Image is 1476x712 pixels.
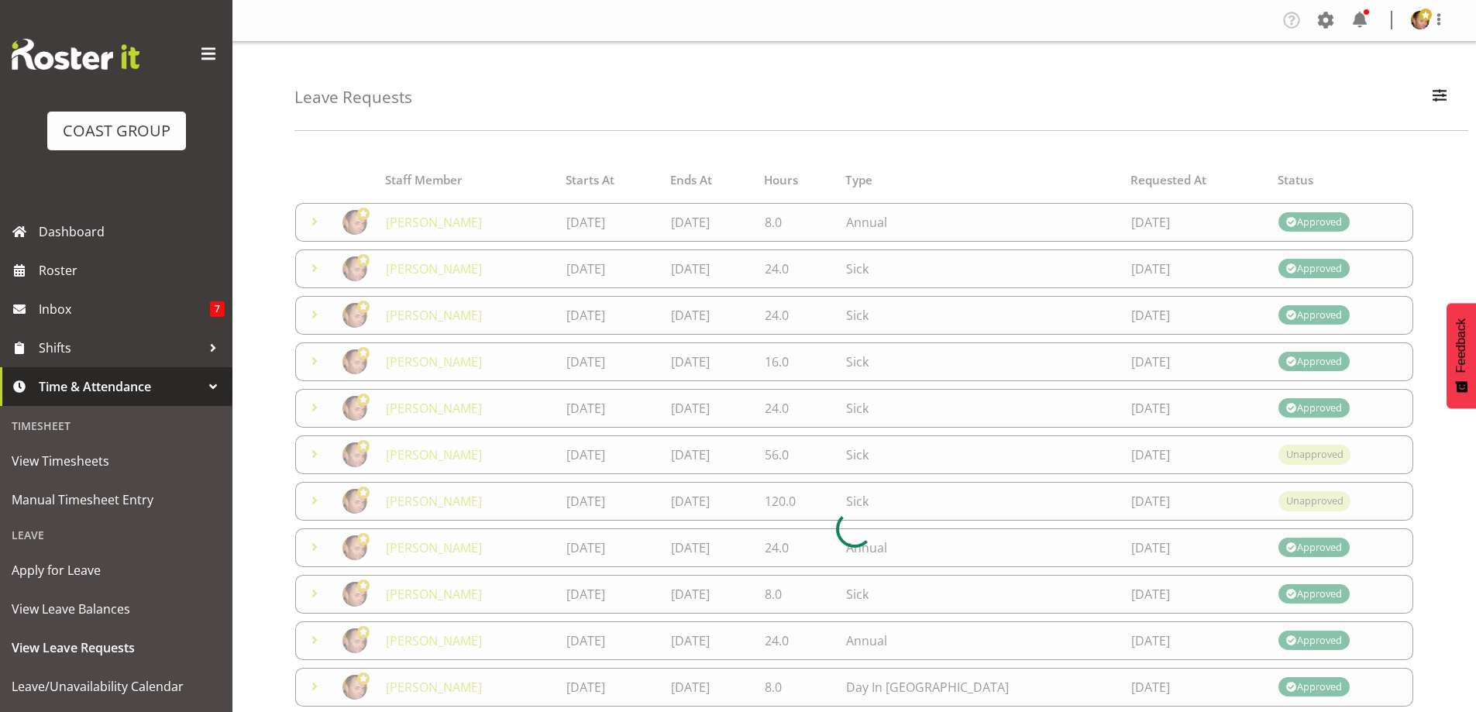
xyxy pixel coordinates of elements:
[294,88,412,106] h4: Leave Requests
[63,119,170,143] div: COAST GROUP
[4,480,229,519] a: Manual Timesheet Entry
[39,298,210,321] span: Inbox
[12,675,221,698] span: Leave/Unavailability Calendar
[4,667,229,706] a: Leave/Unavailability Calendar
[1447,303,1476,408] button: Feedback - Show survey
[1411,11,1430,29] img: mark-phillipse6af51212f3486541d32afe5cb767b3e.png
[12,39,139,70] img: Rosterit website logo
[39,375,201,398] span: Time & Attendance
[1454,318,1468,373] span: Feedback
[12,559,221,582] span: Apply for Leave
[1423,81,1456,115] button: Filter Employees
[39,220,225,243] span: Dashboard
[4,519,229,551] div: Leave
[210,301,225,317] span: 7
[4,442,229,480] a: View Timesheets
[12,636,221,659] span: View Leave Requests
[12,449,221,473] span: View Timesheets
[39,336,201,359] span: Shifts
[12,597,221,621] span: View Leave Balances
[39,259,225,282] span: Roster
[4,551,229,590] a: Apply for Leave
[4,590,229,628] a: View Leave Balances
[4,628,229,667] a: View Leave Requests
[12,488,221,511] span: Manual Timesheet Entry
[4,410,229,442] div: Timesheet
